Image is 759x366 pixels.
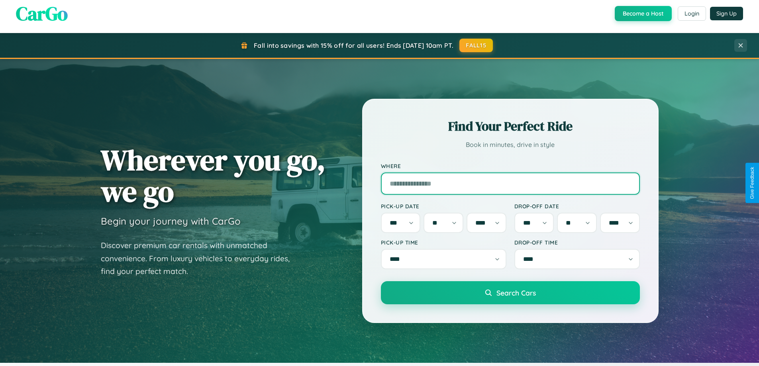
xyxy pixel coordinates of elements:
p: Book in minutes, drive in style [381,139,640,151]
button: FALL15 [459,39,493,52]
label: Pick-up Time [381,239,506,246]
button: Become a Host [615,6,672,21]
button: Sign Up [710,7,743,20]
span: Fall into savings with 15% off for all users! Ends [DATE] 10am PT. [254,41,453,49]
label: Drop-off Date [514,203,640,209]
span: Search Cars [496,288,536,297]
h1: Wherever you go, we go [101,144,326,207]
button: Search Cars [381,281,640,304]
label: Pick-up Date [381,203,506,209]
h3: Begin your journey with CarGo [101,215,241,227]
span: CarGo [16,0,68,27]
p: Discover premium car rentals with unmatched convenience. From luxury vehicles to everyday rides, ... [101,239,300,278]
label: Drop-off Time [514,239,640,246]
div: Give Feedback [749,167,755,199]
button: Login [678,6,706,21]
h2: Find Your Perfect Ride [381,117,640,135]
label: Where [381,162,640,169]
